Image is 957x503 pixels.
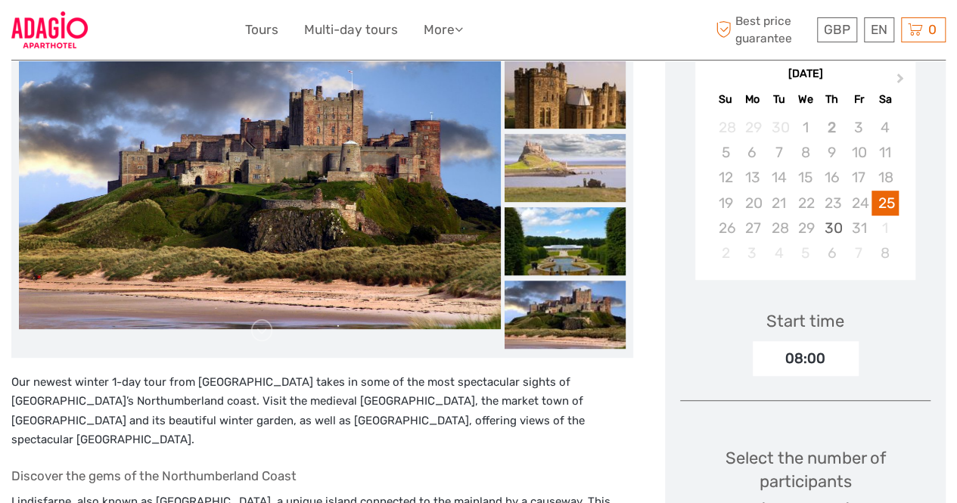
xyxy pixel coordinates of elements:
div: Not available Saturday, October 4th, 2025 [872,115,898,140]
div: Not available Wednesday, October 8th, 2025 [792,140,819,165]
img: db7ef2dea1094f3398fa103c3320732d_slider_thumbnail.jpg [505,134,626,202]
div: Not available Saturday, October 18th, 2025 [872,165,898,190]
div: Fr [845,89,872,110]
div: Not available Tuesday, October 14th, 2025 [766,165,792,190]
div: Not available Wednesday, October 29th, 2025 [792,216,819,241]
div: Not available Friday, November 7th, 2025 [845,241,872,265]
img: 8bd1eed8280646ed847ad78c774605a1_main_slider.jpg [19,8,501,330]
div: Not available Tuesday, November 4th, 2025 [766,241,792,265]
span: 0 [926,22,939,37]
div: Not available Wednesday, October 15th, 2025 [792,165,819,190]
div: Not available Sunday, September 28th, 2025 [712,115,738,140]
div: Sa [872,89,898,110]
div: We [792,89,819,110]
div: Not available Friday, October 31st, 2025 [845,216,872,241]
div: Not available Tuesday, September 30th, 2025 [766,115,792,140]
span: GBP [824,22,850,37]
div: Not available Sunday, October 5th, 2025 [712,140,738,165]
div: Not available Thursday, October 2nd, 2025 [819,115,845,140]
div: Not available Sunday, October 26th, 2025 [712,216,738,241]
div: Mo [739,89,766,110]
img: 412471ce7b4d4ab7a49e5dd3247df565_slider_thumbnail.jpg [505,207,626,275]
div: Choose Thursday, October 30th, 2025 [819,216,845,241]
div: Not available Wednesday, October 22nd, 2025 [792,191,819,216]
p: Our newest winter 1-day tour from [GEOGRAPHIC_DATA] takes in some of the most spectacular sights ... [11,373,633,450]
div: Not available Saturday, November 1st, 2025 [872,216,898,241]
div: 08:00 [753,341,859,376]
div: Not available Friday, October 17th, 2025 [845,165,872,190]
div: Not available Thursday, October 16th, 2025 [819,165,845,190]
div: Not available Thursday, October 9th, 2025 [819,140,845,165]
a: Tours [245,19,278,41]
div: Choose Saturday, November 8th, 2025 [872,241,898,265]
div: Not available Sunday, October 12th, 2025 [712,165,738,190]
div: Not available Saturday, October 11th, 2025 [872,140,898,165]
div: month 2025-10 [700,115,910,265]
div: Not available Sunday, November 2nd, 2025 [712,241,738,265]
div: Not available Monday, September 29th, 2025 [739,115,766,140]
div: Not available Friday, October 3rd, 2025 [845,115,872,140]
div: Not available Monday, October 20th, 2025 [739,191,766,216]
div: Choose Saturday, October 25th, 2025 [872,191,898,216]
div: Not available Monday, October 6th, 2025 [739,140,766,165]
div: Not available Wednesday, October 1st, 2025 [792,115,819,140]
div: [DATE] [695,67,915,82]
div: Not available Sunday, October 19th, 2025 [712,191,738,216]
img: 2b3a5405dc044aecbd56be1571e2a175_slider_thumbnail.jpg [505,61,626,129]
h4: Discover the gems of the Northumberland Coast [11,468,633,483]
div: Not available Tuesday, October 7th, 2025 [766,140,792,165]
div: Tu [766,89,792,110]
div: Not available Friday, October 10th, 2025 [845,140,872,165]
img: 4720b4f6e94e4ded9b912a447391bc6d_slider_thumbnail.jpg [505,281,626,349]
div: Su [712,89,738,110]
div: EN [864,17,894,42]
div: Not available Monday, October 13th, 2025 [739,165,766,190]
a: Multi-day tours [304,19,398,41]
button: Open LiveChat chat widget [174,23,192,42]
div: Not available Tuesday, October 21st, 2025 [766,191,792,216]
div: Not available Thursday, October 23rd, 2025 [819,191,845,216]
div: Start time [766,309,844,333]
button: Next Month [890,70,914,95]
div: Not available Monday, October 27th, 2025 [739,216,766,241]
div: Not available Friday, October 24th, 2025 [845,191,872,216]
img: 621-7598782e-8e5e-45c8-a260-1ca0d9aadd2c_logo_small.jpg [11,11,88,48]
div: Not available Wednesday, November 5th, 2025 [792,241,819,265]
span: Best price guarantee [712,13,813,46]
p: We're away right now. Please check back later! [21,26,171,39]
a: More [424,19,463,41]
div: Th [819,89,845,110]
div: Choose Thursday, November 6th, 2025 [819,241,845,265]
div: Not available Tuesday, October 28th, 2025 [766,216,792,241]
div: Not available Monday, November 3rd, 2025 [739,241,766,265]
